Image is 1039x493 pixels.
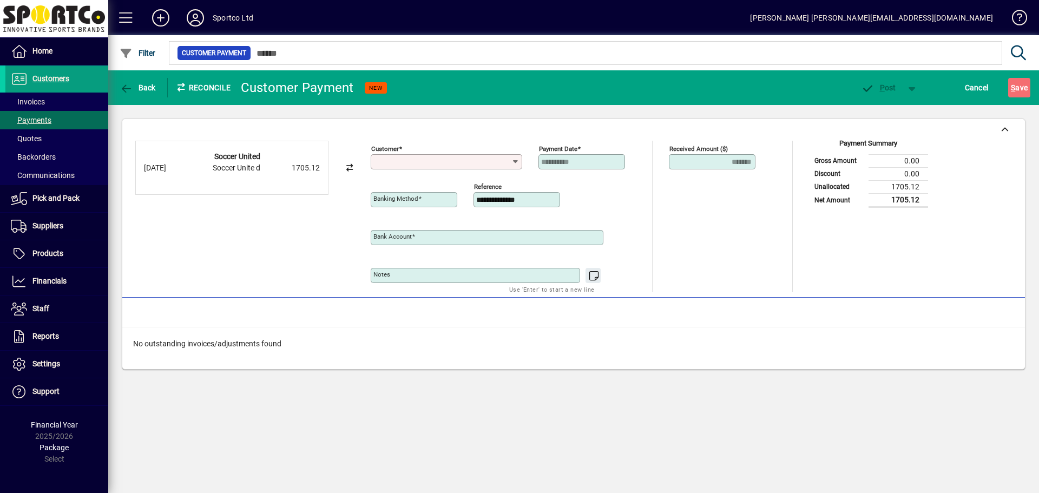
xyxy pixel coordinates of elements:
div: 1705.12 [266,162,320,174]
span: Package [40,443,69,452]
a: Communications [5,166,108,185]
span: Quotes [11,134,42,143]
span: ave [1011,79,1028,96]
app-page-summary-card: Payment Summary [809,141,928,208]
td: 0.00 [869,167,928,180]
span: Cancel [965,79,989,96]
button: Back [117,78,159,97]
mat-label: Banking method [373,195,418,202]
mat-label: Customer [371,145,399,153]
span: Soccer Unite d [213,163,260,172]
div: No outstanding invoices/adjustments found [122,327,1025,360]
span: Support [32,387,60,396]
mat-label: Reference [474,183,502,190]
span: Reports [32,332,59,340]
span: Customers [32,74,69,83]
span: Payments [11,116,51,124]
span: Invoices [11,97,45,106]
a: Products [5,240,108,267]
strong: Soccer United [214,152,260,161]
td: Net Amount [809,193,869,207]
a: Reports [5,323,108,350]
span: S [1011,83,1015,92]
button: Cancel [962,78,991,97]
button: Filter [117,43,159,63]
span: Back [120,83,156,92]
a: Payments [5,111,108,129]
span: Backorders [11,153,56,161]
a: Home [5,38,108,65]
span: Suppliers [32,221,63,230]
div: [PERSON_NAME] [PERSON_NAME][EMAIL_ADDRESS][DOMAIN_NAME] [750,9,993,27]
td: 1705.12 [869,180,928,193]
button: Post [856,78,902,97]
a: Pick and Pack [5,185,108,212]
span: Home [32,47,52,55]
mat-label: Received Amount ($) [669,145,728,153]
div: Customer Payment [241,79,354,96]
a: Support [5,378,108,405]
span: Filter [120,49,156,57]
span: Communications [11,171,75,180]
a: Knowledge Base [1004,2,1025,37]
span: Pick and Pack [32,194,80,202]
span: Products [32,249,63,258]
mat-label: Bank Account [373,233,412,240]
button: Save [1008,78,1030,97]
span: Financial Year [31,420,78,429]
span: Staff [32,304,49,313]
div: [DATE] [144,162,187,174]
td: Discount [809,167,869,180]
mat-label: Notes [373,271,390,278]
a: Backorders [5,148,108,166]
mat-hint: Use 'Enter' to start a new line [509,283,594,295]
td: Gross Amount [809,154,869,167]
td: 0.00 [869,154,928,167]
span: ost [861,83,896,92]
app-page-header-button: Back [108,78,168,97]
span: Customer Payment [182,48,246,58]
span: Settings [32,359,60,368]
td: Unallocated [809,180,869,193]
div: Payment Summary [809,138,928,154]
span: NEW [369,84,383,91]
div: Sportco Ltd [213,9,253,27]
button: Add [143,8,178,28]
td: 1705.12 [869,193,928,207]
a: Financials [5,268,108,295]
a: Quotes [5,129,108,148]
span: Financials [32,277,67,285]
a: Staff [5,295,108,323]
div: Reconcile [168,79,233,96]
span: P [880,83,885,92]
a: Suppliers [5,213,108,240]
a: Invoices [5,93,108,111]
a: Settings [5,351,108,378]
button: Profile [178,8,213,28]
mat-label: Payment Date [539,145,577,153]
